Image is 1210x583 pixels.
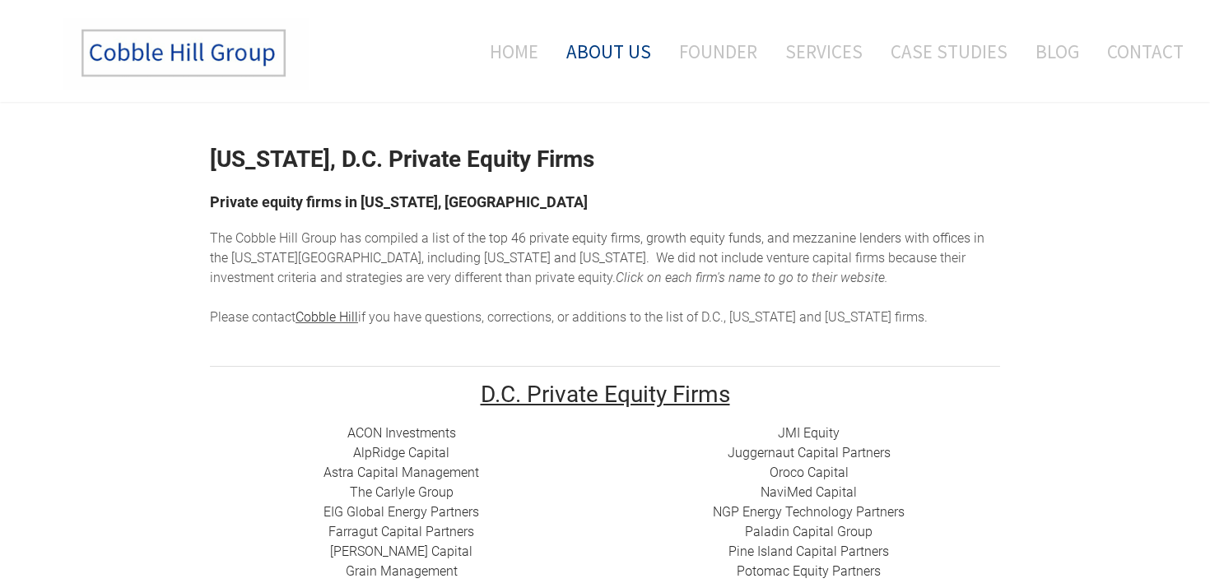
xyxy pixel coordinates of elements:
[347,425,456,441] a: ACON Investments
[346,563,458,579] a: Grain Management
[554,17,663,86] a: About Us
[770,465,849,480] a: Oroco Capital
[328,524,474,539] a: Farragut Capital Partners
[323,504,479,520] a: EIG Global Energy Partners
[737,563,881,579] a: ​Potomac Equity Partners
[330,544,472,559] a: ​[PERSON_NAME] Capital
[1023,17,1091,86] a: Blog
[210,146,594,173] strong: [US_STATE], D.C. Private Equity Firms
[616,270,888,285] em: Click on each firm's name to go to their website. ​
[878,17,1020,86] a: Case Studies
[713,504,905,520] a: NGP Energy Technology Partners
[210,229,1000,327] div: he top 46 private equity firms, growth equity funds, and mezzanine lenders with offices in the [U...
[296,309,358,325] a: Cobble Hill
[778,425,840,441] a: JMI Equity
[481,381,730,408] u: D.C. Private Equity Firms
[323,465,479,480] a: ​Astra Capital Management
[773,17,875,86] a: Services
[1095,17,1184,86] a: Contact
[728,445,891,460] a: Juggernaut Capital Partners
[465,17,551,86] a: Home
[210,193,588,211] font: Private equity firms in [US_STATE], [GEOGRAPHIC_DATA]
[210,230,472,246] span: The Cobble Hill Group has compiled a list of t
[353,445,449,460] a: ​AlpRidge Capital
[745,524,873,539] a: Paladin Capital Group
[667,17,770,86] a: Founder
[728,544,889,559] a: Pine Island Capital Partners
[210,309,928,325] span: Please contact if you have questions, corrections, or additions to the list of D.C., [US_STATE] a...
[350,484,454,500] a: The Carlyle Group
[761,484,857,500] a: NaviMed Capital
[63,17,309,90] img: The Cobble Hill Group LLC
